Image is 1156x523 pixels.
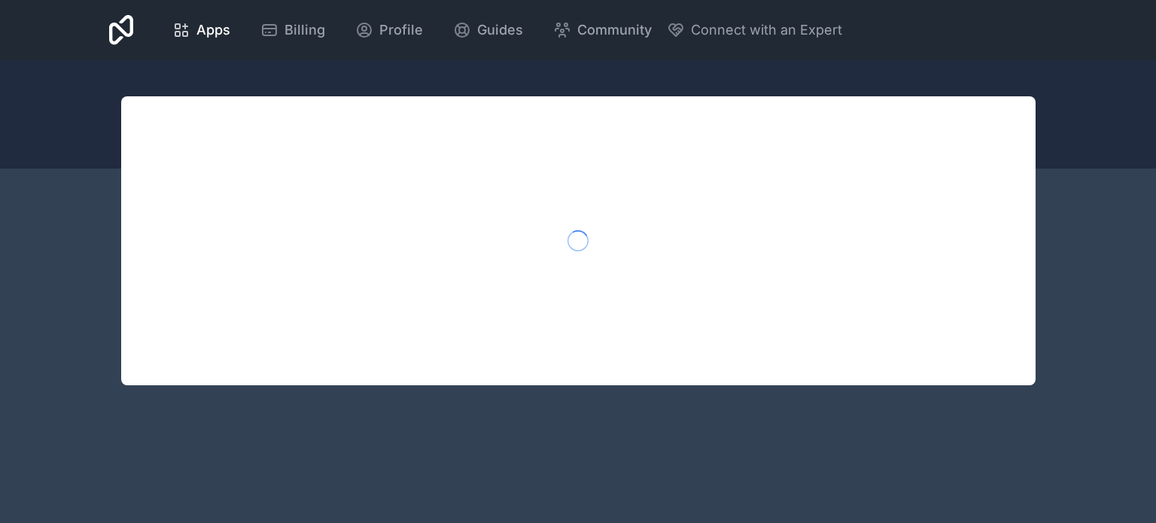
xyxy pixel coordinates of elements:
[691,20,842,41] span: Connect with an Expert
[577,20,652,41] span: Community
[160,14,242,47] a: Apps
[343,14,435,47] a: Profile
[441,14,535,47] a: Guides
[541,14,664,47] a: Community
[196,20,230,41] span: Apps
[477,20,523,41] span: Guides
[667,20,842,41] button: Connect with an Expert
[284,20,325,41] span: Billing
[248,14,337,47] a: Billing
[379,20,423,41] span: Profile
